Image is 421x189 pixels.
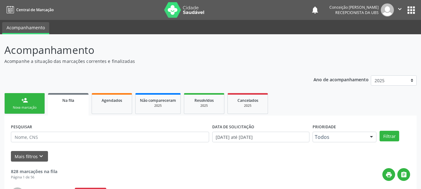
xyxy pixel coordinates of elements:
button:  [394,3,406,17]
div: person_add [21,97,28,104]
i: keyboard_arrow_down [38,153,45,160]
button: Mais filtroskeyboard_arrow_down [11,151,48,162]
button: Filtrar [380,131,399,141]
input: Nome, CNS [11,132,209,142]
i: print [385,171,392,178]
i:  [400,171,407,178]
span: Resolvidos [194,98,214,103]
span: Todos [315,134,364,140]
p: Ano de acompanhamento [313,75,369,83]
a: Central de Marcação [4,5,54,15]
i:  [396,6,403,12]
a: Acompanhamento [2,22,49,34]
strong: 828 marcações na fila [11,168,57,174]
p: Acompanhe a situação das marcações correntes e finalizadas [4,58,293,64]
button: print [382,168,395,181]
p: Acompanhamento [4,42,293,58]
div: Conceição [PERSON_NAME] [329,5,379,10]
span: Agendados [102,98,122,103]
img: img [381,3,394,17]
button:  [397,168,410,181]
div: Página 1 de 56 [11,175,57,180]
span: Central de Marcação [16,7,54,12]
label: PESQUISAR [11,122,32,132]
div: Nova marcação [9,105,40,110]
input: Selecione um intervalo [212,132,310,142]
div: 2025 [189,103,220,108]
div: 2025 [232,103,263,108]
span: Cancelados [237,98,258,103]
label: DATA DE SOLICITAÇÃO [212,122,254,132]
div: 2025 [140,103,176,108]
label: Prioridade [313,122,336,132]
span: Recepcionista da UBS [335,10,379,15]
button: apps [406,5,417,16]
button: notifications [311,6,319,14]
span: Não compareceram [140,98,176,103]
span: Na fila [62,98,74,103]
